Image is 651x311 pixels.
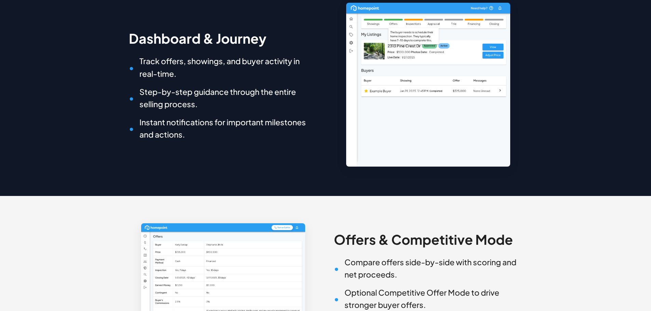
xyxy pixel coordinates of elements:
[129,116,317,141] h6: Instant notifications for important milestones and actions.
[346,3,510,167] img: Dashboard & Journey
[334,256,523,281] h6: Compare offers side-by-side with scoring and net proceeds.
[129,86,317,111] h6: Step-by-step guidance through the entire selling process.
[129,30,317,47] h4: Dashboard & Journey
[334,231,523,248] h4: Offers & Competitive Mode
[129,55,317,80] h6: Track offers, showings, and buyer activity in real-time.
